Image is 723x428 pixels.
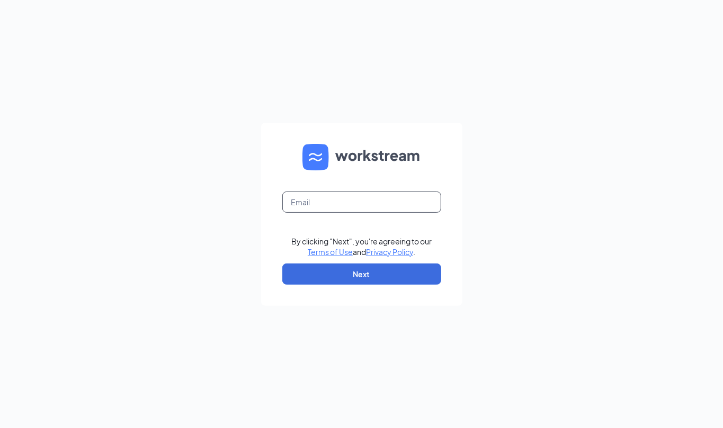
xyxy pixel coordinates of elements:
button: Next [282,263,441,285]
a: Terms of Use [308,247,353,257]
a: Privacy Policy [366,247,413,257]
div: By clicking "Next", you're agreeing to our and . [291,236,432,257]
img: WS logo and Workstream text [302,144,421,170]
input: Email [282,192,441,213]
